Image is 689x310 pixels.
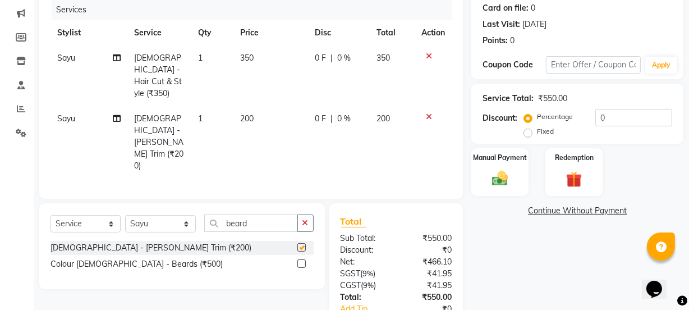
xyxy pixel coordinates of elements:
div: Last Visit: [483,19,520,30]
span: | [330,113,333,125]
span: CGST [341,280,361,290]
div: Total: [332,291,396,303]
th: Qty [191,20,234,45]
div: ₹41.95 [396,268,460,280]
div: 0 [531,2,535,14]
a: Continue Without Payment [474,205,681,217]
div: Colour [DEMOGRAPHIC_DATA] - Beards (₹500) [50,258,223,270]
button: Apply [645,57,677,74]
div: ₹0 [396,244,460,256]
th: Action [415,20,452,45]
span: 1 [198,53,203,63]
div: Points: [483,35,508,47]
div: Discount: [483,112,517,124]
input: Search or Scan [204,215,297,232]
span: SGST [341,268,361,279]
div: ( ) [332,268,396,280]
label: Manual Payment [473,153,527,163]
span: 0 % [337,52,351,64]
div: Discount: [332,244,396,256]
div: Service Total: [483,93,534,104]
div: ₹550.00 [538,93,567,104]
th: Disc [308,20,370,45]
label: Redemption [555,153,594,163]
span: Sayu [57,53,75,63]
span: 9% [363,269,374,278]
span: 350 [376,53,390,63]
div: Card on file: [483,2,529,14]
div: ₹550.00 [396,291,460,303]
th: Service [127,20,191,45]
span: 1 [198,113,203,124]
div: ( ) [332,280,396,291]
div: Sub Total: [332,233,396,244]
div: ₹466.10 [396,256,460,268]
div: [DEMOGRAPHIC_DATA] - [PERSON_NAME] Trim (₹200) [50,242,251,254]
span: [DEMOGRAPHIC_DATA] - [PERSON_NAME] Trim (₹200) [134,113,183,171]
span: Total [341,216,366,227]
th: Stylist [50,20,127,45]
img: _gift.svg [561,170,587,189]
span: 200 [241,113,254,124]
div: 0 [510,35,515,47]
img: _cash.svg [487,170,513,188]
label: Percentage [537,112,573,122]
span: 0 % [337,113,351,125]
th: Price [234,20,309,45]
div: Coupon Code [483,59,546,71]
label: Fixed [537,126,554,136]
iframe: chat widget [642,265,678,299]
th: Total [370,20,415,45]
div: ₹550.00 [396,233,460,244]
span: | [330,52,333,64]
input: Enter Offer / Coupon Code [546,56,641,74]
div: ₹41.95 [396,280,460,291]
span: 9% [364,281,374,290]
span: 0 F [315,113,326,125]
div: [DATE] [522,19,546,30]
span: 200 [376,113,390,124]
span: 0 F [315,52,326,64]
div: Net: [332,256,396,268]
span: 350 [241,53,254,63]
span: [DEMOGRAPHIC_DATA] - Hair Cut & Style (₹350) [134,53,182,98]
span: Sayu [57,113,75,124]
